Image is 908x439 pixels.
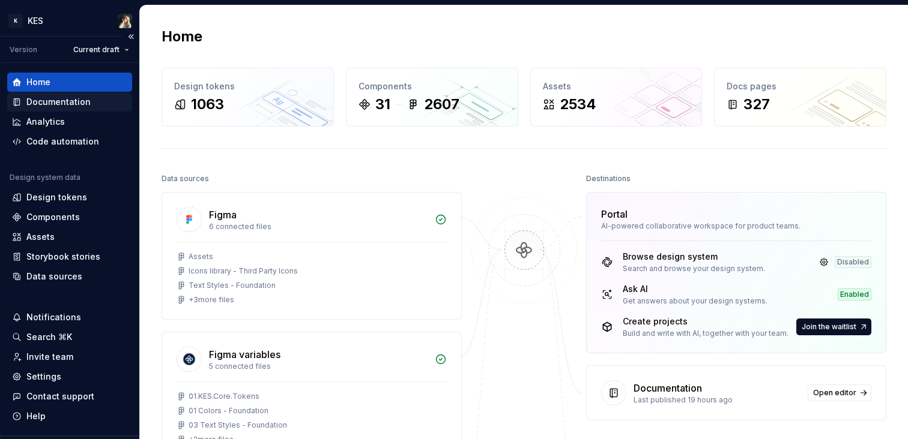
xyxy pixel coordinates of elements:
[26,76,50,88] div: Home
[10,45,37,55] div: Version
[26,231,55,243] div: Assets
[26,410,46,422] div: Help
[7,308,132,327] button: Notifications
[7,188,132,207] a: Design tokens
[530,68,703,127] a: Assets2534
[123,28,139,45] button: Collapse sidebar
[7,227,132,246] a: Assets
[7,407,132,426] button: Help
[714,68,886,127] a: Docs pages327
[68,41,135,58] button: Current draft
[10,173,80,182] div: Design system data
[189,295,234,305] div: + 3 more files
[26,371,61,383] div: Settings
[162,170,209,187] div: Data sources
[623,251,765,263] div: Browse design system
[623,264,765,273] div: Search and browse your design system.
[743,95,770,114] div: 327
[189,266,298,276] div: Icons library - Third Party Icons
[174,80,321,92] div: Design tokens
[375,95,390,114] div: 31
[346,68,518,127] a: Components312607
[26,251,100,263] div: Storybook stories
[7,267,132,286] a: Data sources
[601,221,871,231] div: AI-powered collaborative workspace for product teams.
[162,27,202,46] h2: Home
[835,256,871,268] div: Disabled
[623,283,767,295] div: Ask AI
[634,395,801,405] div: Last published 19 hours ago
[28,15,43,27] div: KES
[586,170,631,187] div: Destinations
[7,73,132,92] a: Home
[813,388,856,398] span: Open editor
[189,420,287,430] div: 03 Text Styles - Foundation
[26,270,82,282] div: Data sources
[26,331,72,343] div: Search ⌘K
[7,208,132,227] a: Components
[189,252,213,261] div: Assets
[26,211,80,223] div: Components
[7,327,132,347] button: Search ⌘K
[808,384,871,401] a: Open editor
[73,45,120,55] span: Current draft
[802,322,856,332] span: Join the waitlist
[424,95,459,114] div: 2607
[2,8,137,34] button: KKESKatarzyna Tomżyńska
[623,296,767,306] div: Get answers about your design systems.
[7,132,132,151] a: Code automation
[838,288,871,300] div: Enabled
[7,92,132,112] a: Documentation
[8,14,23,28] div: K
[601,207,628,221] div: Portal
[26,390,94,402] div: Contact support
[727,80,874,92] div: Docs pages
[191,95,224,114] div: 1063
[7,112,132,131] a: Analytics
[560,95,596,114] div: 2534
[26,116,65,128] div: Analytics
[26,351,73,363] div: Invite team
[189,281,276,290] div: Text Styles - Foundation
[7,367,132,386] a: Settings
[26,191,87,203] div: Design tokens
[623,315,788,327] div: Create projects
[7,387,132,406] button: Contact support
[209,362,428,371] div: 5 connected files
[162,192,462,320] a: Figma6 connected filesAssetsIcons library - Third Party IconsText Styles - Foundation+3more files
[162,68,334,127] a: Design tokens1063
[7,347,132,366] a: Invite team
[189,392,259,401] div: 01.KES.Core.Tokens
[7,247,132,266] a: Storybook stories
[209,208,237,222] div: Figma
[796,318,871,335] button: Join the waitlist
[26,136,99,148] div: Code automation
[359,80,506,92] div: Components
[26,96,91,108] div: Documentation
[26,311,81,323] div: Notifications
[118,14,132,28] img: Katarzyna Tomżyńska
[209,222,428,231] div: 6 connected files
[634,381,702,395] div: Documentation
[623,329,788,338] div: Build and write with AI, together with your team.
[209,347,280,362] div: Figma variables
[543,80,690,92] div: Assets
[189,406,268,416] div: 01 Colors - Foundation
